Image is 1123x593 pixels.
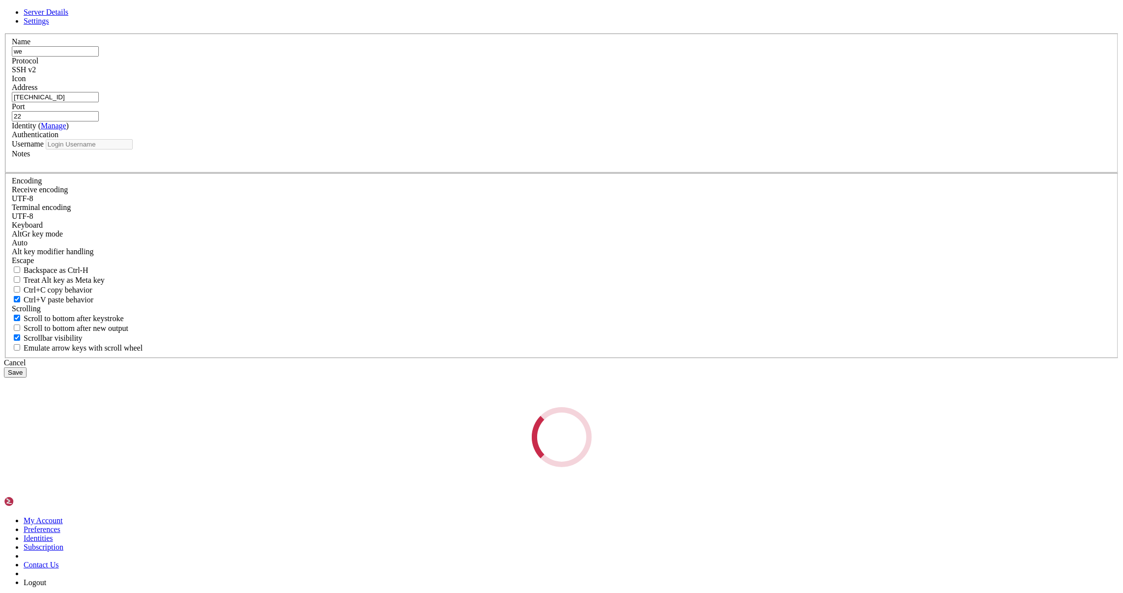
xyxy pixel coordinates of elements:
div: Loading... [524,400,599,474]
input: Emulate arrow keys with scroll wheel [14,344,20,351]
a: Preferences [24,525,60,534]
span: Emulate arrow keys with scroll wheel [24,344,143,352]
label: Keyboard [12,221,43,229]
span: Treat Alt key as Meta key [24,276,105,284]
label: The vertical scrollbar mode. [12,334,83,342]
a: Identities [24,534,53,542]
input: Port Number [12,111,99,121]
label: Ctrl+V pastes if true, sends ^V to host if false. Ctrl+Shift+V sends ^V to host if true, pastes i... [12,296,93,304]
label: If true, the backspace should send BS ('\x08', aka ^H). Otherwise the backspace key should send '... [12,266,88,274]
input: Treat Alt key as Meta key [14,276,20,283]
input: Ctrl+C copy behavior [14,286,20,293]
input: Host Name or IP [12,92,99,102]
x-row: Connecting [TECHNICAL_ID]... [4,4,996,12]
label: The default terminal encoding. ISO-2022 enables character map translations (like graphics maps). ... [12,203,71,211]
label: Set the expected encoding for data received from the host. If the encodings do not match, visual ... [12,230,63,238]
label: Set the expected encoding for data received from the host. If the encodings do not match, visual ... [12,185,68,194]
span: Scroll to bottom after keystroke [24,314,124,323]
a: My Account [24,516,63,525]
label: Controls how the Alt key is handled. Escape: Send an ESC prefix. 8-Bit: Add 128 to the typed char... [12,247,94,256]
a: Contact Us [24,561,59,569]
span: Auto [12,238,28,247]
a: Server Details [24,8,68,16]
div: Escape [12,256,1111,265]
label: Identity [12,121,69,130]
label: Port [12,102,25,111]
input: Login Username [46,139,133,149]
label: Whether the Alt key acts as a Meta key or as a distinct Alt key. [12,276,105,284]
label: Address [12,83,37,91]
a: Logout [24,578,46,587]
span: UTF-8 [12,194,33,203]
input: Scroll to bottom after new output [14,325,20,331]
label: Scroll to bottom after new output. [12,324,128,332]
button: Save [4,367,27,378]
span: SSH v2 [12,65,36,74]
div: (0, 1) [4,12,8,21]
a: Settings [24,17,49,25]
a: Subscription [24,543,63,551]
label: Ctrl-C copies if true, send ^C to host if false. Ctrl-Shift-C sends ^C to host if true, copies if... [12,286,92,294]
span: Ctrl+V paste behavior [24,296,93,304]
span: Scrollbar visibility [24,334,83,342]
span: ( ) [38,121,69,130]
div: Auto [12,238,1111,247]
input: Scrollbar visibility [14,334,20,341]
label: Username [12,140,44,148]
input: Ctrl+V paste behavior [14,296,20,302]
span: UTF-8 [12,212,33,220]
label: Icon [12,74,26,83]
input: Server Name [12,46,99,57]
label: Protocol [12,57,38,65]
label: Authentication [12,130,58,139]
span: Scroll to bottom after new output [24,324,128,332]
div: UTF-8 [12,194,1111,203]
label: Whether to scroll to the bottom on any keystroke. [12,314,124,323]
div: UTF-8 [12,212,1111,221]
span: Escape [12,256,34,265]
label: When using the alternative screen buffer, and DECCKM (Application Cursor Keys) is active, mouse w... [12,344,143,352]
label: Encoding [12,177,42,185]
input: Scroll to bottom after keystroke [14,315,20,321]
input: Backspace as Ctrl-H [14,267,20,273]
label: Name [12,37,30,46]
img: Shellngn [4,497,60,506]
span: Backspace as Ctrl-H [24,266,88,274]
label: Scrolling [12,304,41,313]
a: Manage [41,121,66,130]
label: Notes [12,149,30,158]
div: Cancel [4,358,1119,367]
div: SSH v2 [12,65,1111,74]
span: Ctrl+C copy behavior [24,286,92,294]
